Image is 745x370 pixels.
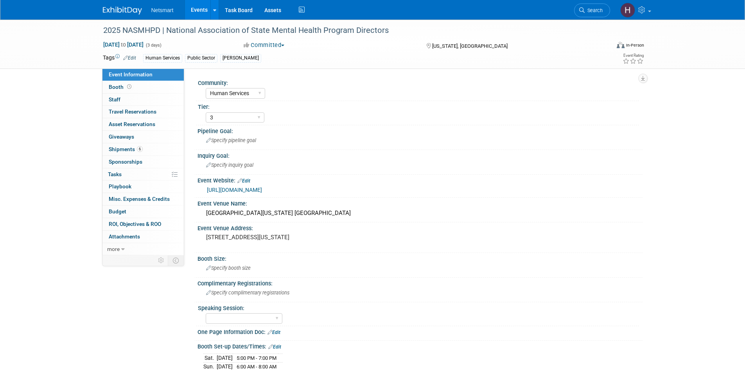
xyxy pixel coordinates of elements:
[102,180,184,193] a: Playbook
[109,71,153,78] span: Event Information
[220,54,261,62] div: [PERSON_NAME]
[126,84,133,90] span: Booth not reserved yet
[145,43,162,48] span: (3 days)
[107,246,120,252] span: more
[102,218,184,230] a: ROI, Objectives & ROO
[109,233,140,240] span: Attachments
[143,54,182,62] div: Human Services
[101,23,598,38] div: 2025 NASMHPD | National Association of State Mental Health Program Directors
[203,354,217,363] td: Sat.
[109,159,142,165] span: Sponsorships
[197,341,643,351] div: Booth Set-up Dates/Times:
[102,143,184,155] a: Shipments6
[102,81,184,93] a: Booth
[237,355,276,361] span: 5:00 PM - 7:00 PM
[198,101,639,111] div: Tier:
[197,222,643,232] div: Event Venue Address:
[102,168,184,180] a: Tasks
[109,146,143,152] span: Shipments
[564,41,644,52] div: Event Format
[206,162,253,168] span: Specify inquiry goal
[217,354,233,363] td: [DATE]
[198,302,639,312] div: Speaking Session:
[109,108,156,115] span: Travel Reservations
[617,42,625,48] img: Format-Inperson.png
[109,134,134,140] span: Giveaways
[102,231,184,243] a: Attachments
[197,125,643,135] div: Pipeline Goal:
[123,55,136,61] a: Edit
[102,206,184,218] a: Budget
[102,69,184,81] a: Event Information
[103,54,136,63] td: Tags
[197,326,643,336] div: One Page Information Doc:
[102,94,184,106] a: Staff
[109,96,120,103] span: Staff
[432,43,508,49] span: [US_STATE], [GEOGRAPHIC_DATA]
[102,243,184,255] a: more
[109,84,133,90] span: Booth
[151,7,174,13] span: Netsmart
[197,198,643,208] div: Event Venue Name:
[241,41,287,49] button: Committed
[109,121,155,127] span: Asset Reservations
[206,265,251,271] span: Specify booth size
[109,208,126,215] span: Budget
[237,178,250,184] a: Edit
[102,156,184,168] a: Sponsorships
[198,77,639,87] div: Community:
[267,330,280,335] a: Edit
[203,207,637,219] div: [GEOGRAPHIC_DATA][US_STATE] [GEOGRAPHIC_DATA]
[137,146,143,152] span: 6
[626,42,644,48] div: In-Person
[102,131,184,143] a: Giveaways
[197,278,643,287] div: Complimentary Registrations:
[623,54,644,58] div: Event Rating
[197,253,643,263] div: Booth Size:
[108,171,122,177] span: Tasks
[109,221,161,227] span: ROI, Objectives & ROO
[102,106,184,118] a: Travel Reservations
[206,234,374,241] pre: [STREET_ADDRESS][US_STATE]
[103,7,142,14] img: ExhibitDay
[206,137,256,143] span: Specify pipeline goal
[109,196,170,202] span: Misc. Expenses & Credits
[197,175,643,185] div: Event Website:
[102,193,184,205] a: Misc. Expenses & Credits
[185,54,217,62] div: Public Sector
[154,255,168,265] td: Personalize Event Tab Strip
[168,255,184,265] td: Toggle Event Tabs
[268,344,281,350] a: Edit
[206,290,289,296] span: Specify complimentary registrations
[207,187,262,193] a: [URL][DOMAIN_NAME]
[102,118,184,130] a: Asset Reservations
[237,364,276,370] span: 6:00 AM - 8:00 AM
[120,42,127,48] span: to
[103,41,144,48] span: [DATE] [DATE]
[109,183,131,190] span: Playbook
[197,150,643,160] div: Inquiry Goal:
[585,7,603,13] span: Search
[574,4,610,17] a: Search
[620,3,635,18] img: Hannah Norsworthy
